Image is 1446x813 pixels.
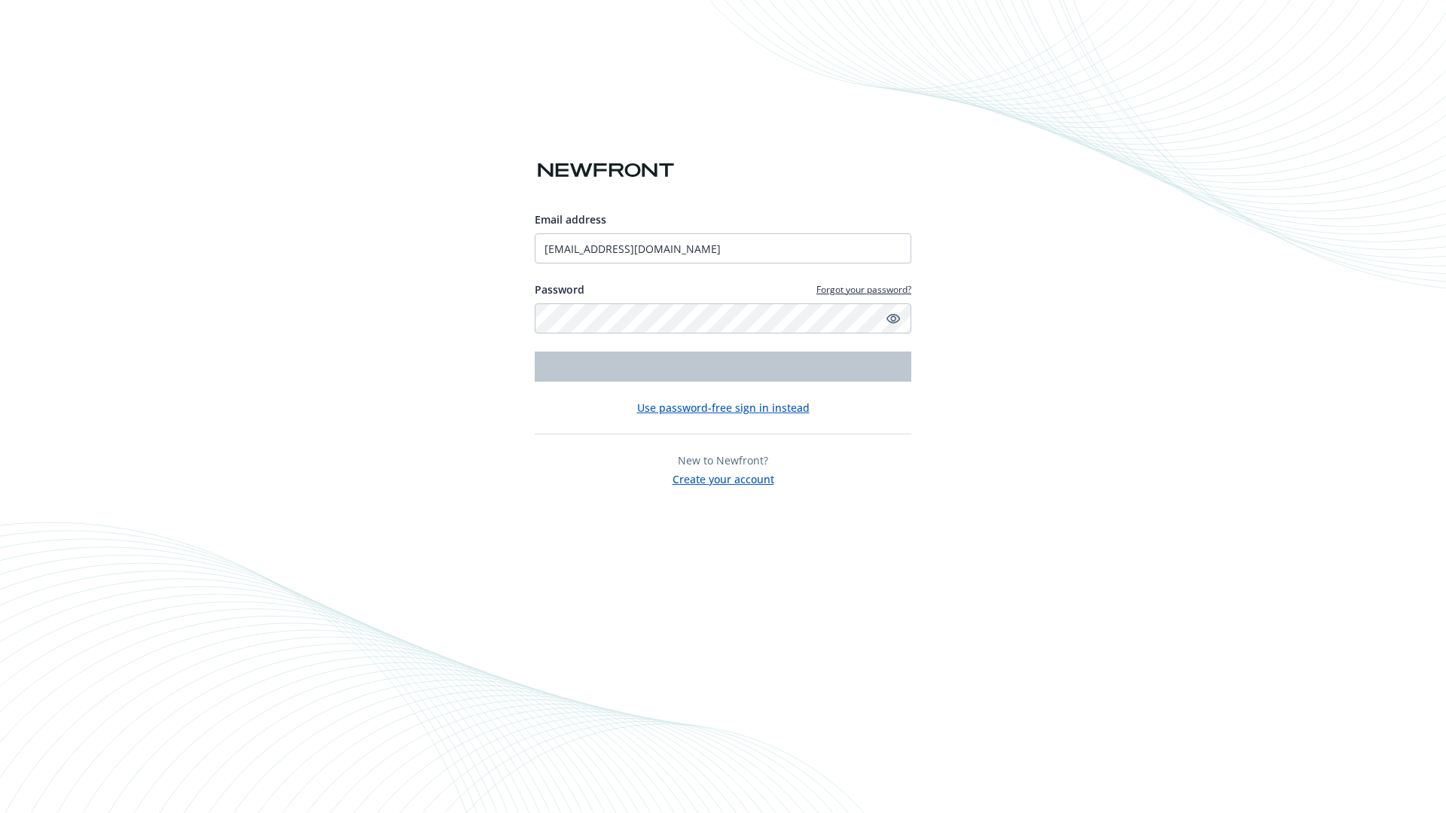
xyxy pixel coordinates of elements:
span: Email address [535,212,606,227]
span: Login [709,359,737,373]
button: Create your account [673,468,774,487]
span: New to Newfront? [678,453,768,467]
input: Enter your email [535,233,911,263]
a: Show password [884,309,902,327]
label: Password [535,282,584,297]
button: Login [535,352,911,382]
a: Forgot your password? [816,283,911,296]
img: Newfront logo [535,157,677,184]
input: Enter your password [535,303,911,333]
button: Use password-free sign in instead [637,400,810,416]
